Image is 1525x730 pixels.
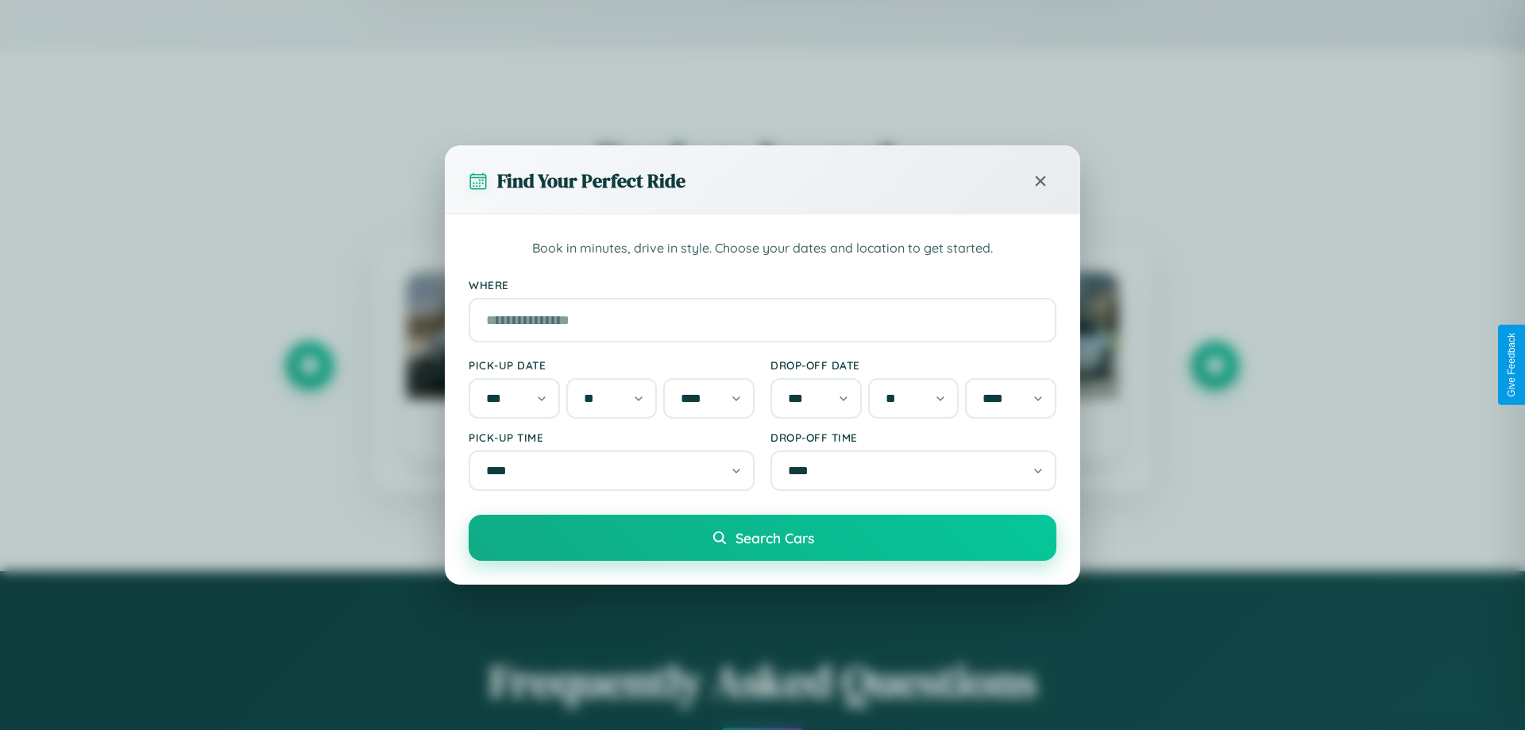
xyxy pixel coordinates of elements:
[469,515,1056,561] button: Search Cars
[469,278,1056,292] label: Where
[735,529,814,547] span: Search Cars
[469,238,1056,259] p: Book in minutes, drive in style. Choose your dates and location to get started.
[497,168,685,194] h3: Find Your Perfect Ride
[469,358,755,372] label: Pick-up Date
[770,358,1056,372] label: Drop-off Date
[770,431,1056,444] label: Drop-off Time
[469,431,755,444] label: Pick-up Time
